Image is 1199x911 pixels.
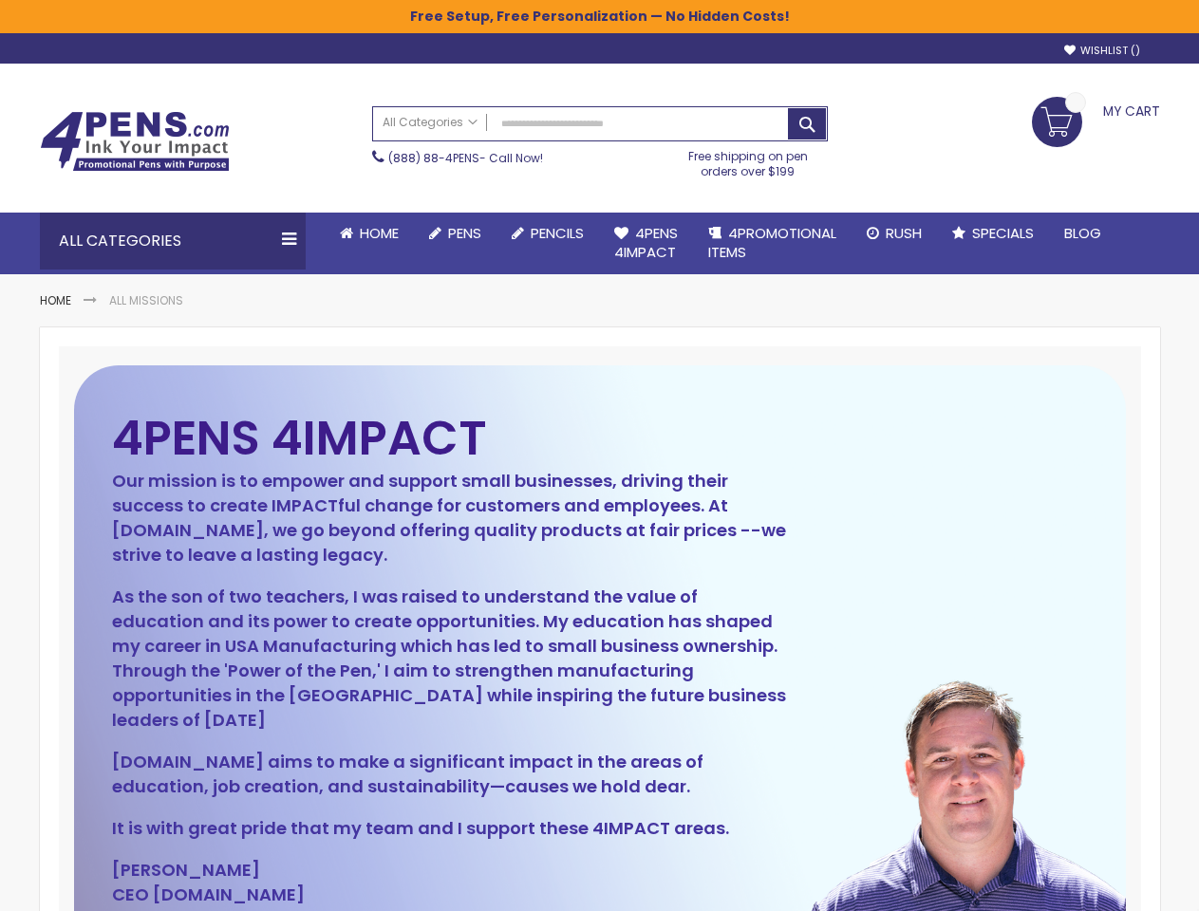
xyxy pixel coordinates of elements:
p: Our mission is to empower and support small businesses, driving their success to create IMPACTful... [112,469,788,567]
p: As the son of two teachers, I was raised to understand the value of education and its power to cr... [112,585,788,733]
a: Wishlist [1064,44,1140,58]
span: - Call Now! [388,150,543,166]
a: Blog [1049,213,1116,254]
a: Home [325,213,414,254]
a: Specials [937,213,1049,254]
span: Home [360,223,399,243]
span: Rush [886,223,922,243]
span: Pens [448,223,481,243]
p: [PERSON_NAME] CEO [DOMAIN_NAME] [112,858,788,907]
span: 4PROMOTIONAL ITEMS [708,223,836,262]
div: Free shipping on pen orders over $199 [668,141,828,179]
a: (888) 88-4PENS [388,150,479,166]
a: 4Pens4impact [599,213,693,274]
a: 4PROMOTIONALITEMS [693,213,852,274]
span: 4Pens 4impact [614,223,678,262]
h2: 4PENS 4IMPACT [112,422,788,455]
a: Rush [852,213,937,254]
a: All Categories [373,107,487,139]
span: All Categories [383,115,478,130]
span: Specials [972,223,1034,243]
p: It is with great pride that my team and I support these 4IMPACT areas. [112,816,788,841]
span: Pencils [531,223,584,243]
span: Blog [1064,223,1101,243]
p: [DOMAIN_NAME] aims to make a significant impact in the areas of education, job creation, and sust... [112,750,788,799]
div: All Categories [40,213,306,270]
a: Pens [414,213,496,254]
img: 4Pens Custom Pens and Promotional Products [40,111,230,172]
strong: All Missions [109,292,183,308]
a: Pencils [496,213,599,254]
a: Home [40,292,71,308]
